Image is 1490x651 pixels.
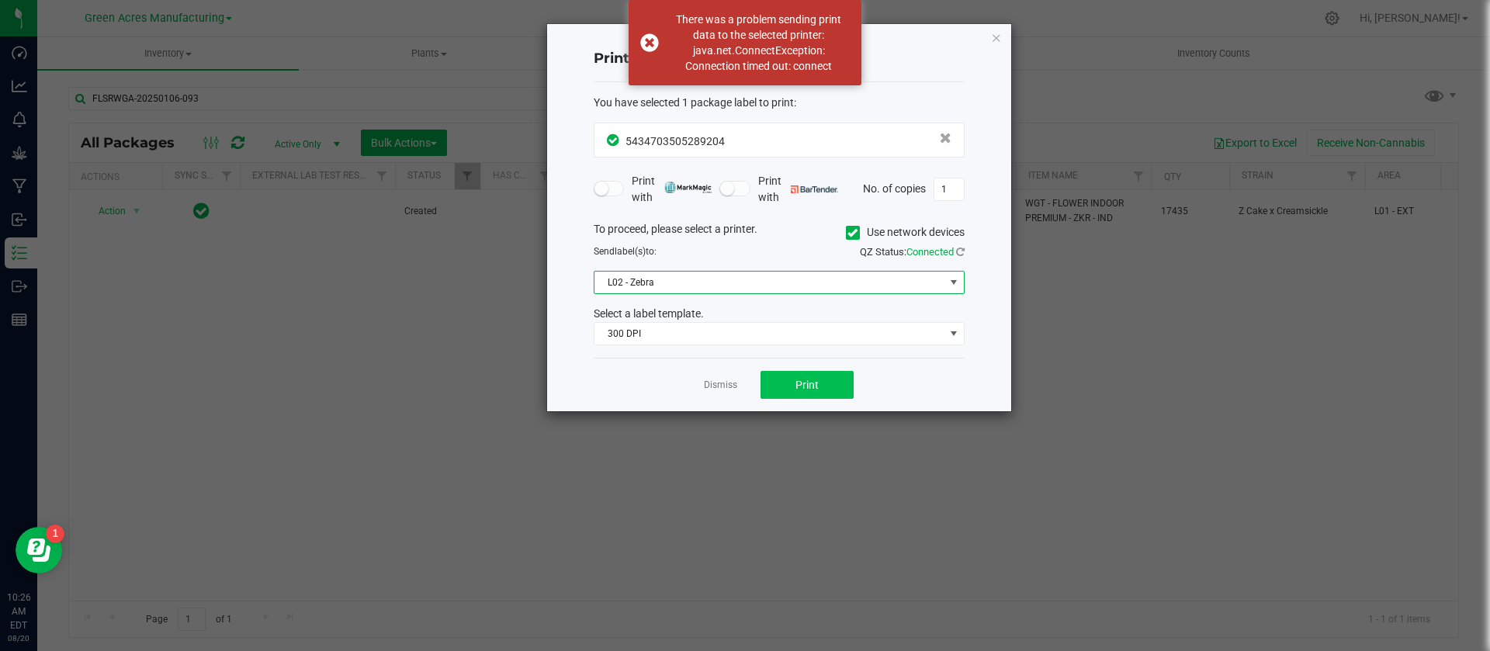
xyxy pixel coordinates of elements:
div: There was a problem sending print data to the selected printer: java.net.ConnectException: Connec... [667,12,850,74]
button: Print [761,371,854,399]
img: mark_magic_cybra.png [664,182,712,193]
iframe: Resource center [16,527,62,573]
iframe: Resource center unread badge [46,525,64,543]
span: Print with [758,173,838,206]
span: 5434703505289204 [625,135,725,147]
span: You have selected 1 package label to print [594,96,794,109]
span: Print [795,379,819,391]
div: To proceed, please select a printer. [582,221,976,244]
span: In Sync [607,132,622,148]
span: label(s) [615,246,646,257]
span: L02 - Zebra [594,272,944,293]
a: Dismiss [704,379,737,392]
div: Select a label template. [582,306,976,322]
img: bartender.png [791,185,838,193]
span: 300 DPI [594,323,944,345]
label: Use network devices [846,224,965,241]
h4: Print package label [594,49,965,69]
span: Print with [632,173,712,206]
span: No. of copies [863,182,926,194]
span: QZ Status: [860,246,965,258]
div: : [594,95,965,111]
span: Connected [906,246,954,258]
span: Send to: [594,246,657,257]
